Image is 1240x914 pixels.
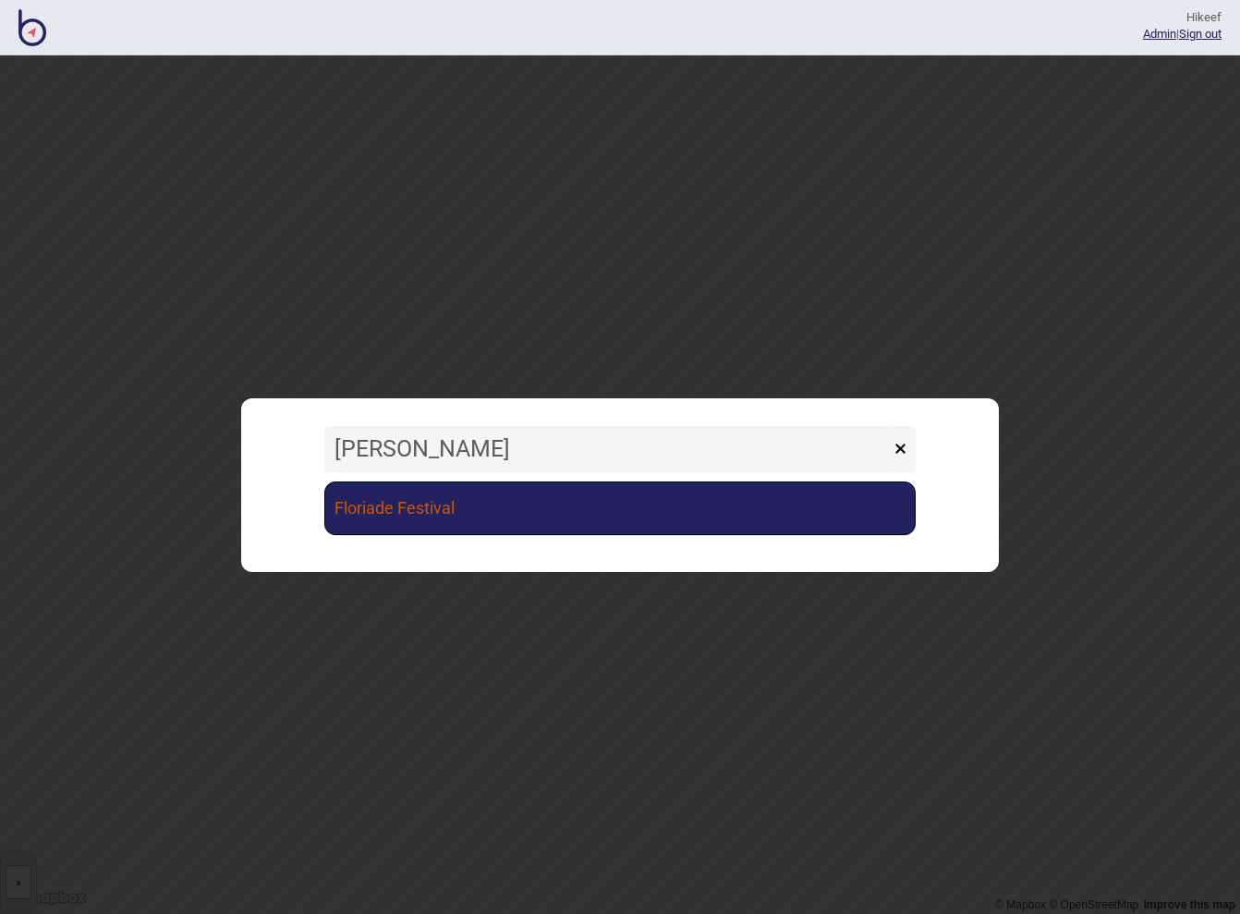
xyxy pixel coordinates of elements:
[324,426,890,472] input: Search locations by tag + name
[1143,9,1222,26] div: Hi keef
[1179,27,1222,41] button: Sign out
[18,9,46,46] img: BindiMaps CMS
[324,481,916,535] a: Floriade Festival
[1143,27,1176,41] a: Admin
[1143,27,1179,41] span: |
[885,426,916,472] button: ×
